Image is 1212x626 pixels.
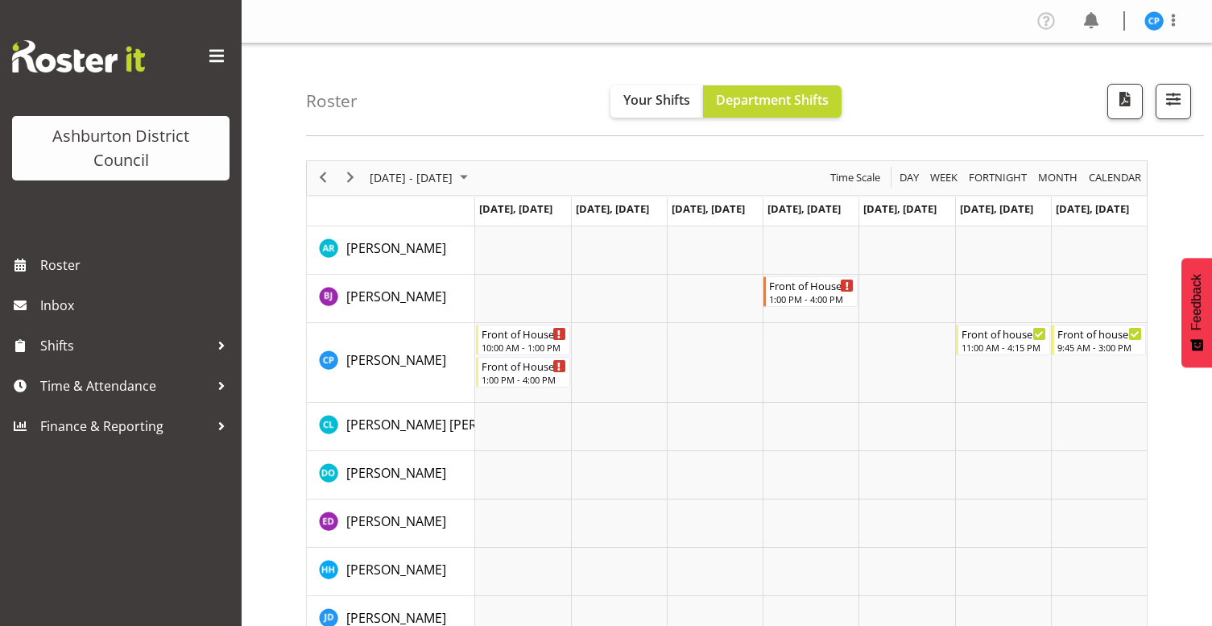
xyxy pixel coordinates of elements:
span: calendar [1087,168,1143,188]
button: Month [1086,168,1144,188]
div: next period [337,161,364,195]
div: 1:00 PM - 4:00 PM [769,292,854,305]
button: Timeline Month [1036,168,1081,188]
td: Charin Phumcharoen resource [307,323,475,403]
span: [DATE], [DATE] [960,201,1033,216]
h4: Roster [306,92,358,110]
a: [PERSON_NAME] [346,512,446,531]
div: Front of house - Weekend [1057,325,1142,342]
img: Rosterit website logo [12,40,145,73]
button: Your Shifts [610,85,703,118]
div: 11:00 AM - 4:15 PM [962,341,1046,354]
span: [DATE], [DATE] [479,201,552,216]
span: [PERSON_NAME] [346,351,446,369]
div: Charin Phumcharoen"s event - Front of House - Weekday Begin From Monday, August 25, 2025 at 10:00... [476,325,570,355]
a: [PERSON_NAME] [346,238,446,258]
span: Inbox [40,293,234,317]
div: 1:00 PM - 4:00 PM [482,373,566,386]
span: Department Shifts [716,91,829,109]
div: Front of House - Weekday [769,277,854,293]
a: [PERSON_NAME] [346,350,446,370]
span: [DATE] - [DATE] [368,168,454,188]
button: Feedback - Show survey [1181,258,1212,367]
span: Month [1036,168,1079,188]
div: Front of House - Weekday [482,325,566,342]
a: [PERSON_NAME] [346,287,446,306]
button: Timeline Day [897,168,922,188]
button: Filter Shifts [1156,84,1191,119]
td: Barbara Jaine resource [307,275,475,323]
span: [DATE], [DATE] [767,201,841,216]
span: [PERSON_NAME] [346,288,446,305]
button: Download a PDF of the roster according to the set date range. [1107,84,1143,119]
span: [PERSON_NAME] [346,239,446,257]
button: Fortnight [966,168,1030,188]
div: 9:45 AM - 3:00 PM [1057,341,1142,354]
div: Front of house - Weekend [962,325,1046,342]
img: charin-phumcharoen11025.jpg [1144,11,1164,31]
div: Barbara Jaine"s event - Front of House - Weekday Begin From Thursday, August 28, 2025 at 1:00:00 ... [763,276,858,307]
button: Department Shifts [703,85,842,118]
td: Denise O'Halloran resource [307,451,475,500]
td: Esther Deans resource [307,500,475,548]
div: Charin Phumcharoen"s event - Front of house - Weekend Begin From Sunday, August 31, 2025 at 9:45:... [1052,325,1146,355]
a: [PERSON_NAME] [346,463,446,483]
span: Roster [40,253,234,277]
div: previous period [309,161,337,195]
td: Hannah Herbert-Olsen resource [307,548,475,596]
span: [DATE], [DATE] [576,201,649,216]
button: August 2025 [367,168,475,188]
span: [PERSON_NAME] [346,561,446,578]
div: Charin Phumcharoen"s event - Front of House - Weekday Begin From Monday, August 25, 2025 at 1:00:... [476,357,570,388]
span: Fortnight [967,168,1028,188]
div: Front of House - Weekday [482,358,566,374]
span: Day [898,168,920,188]
span: Time & Attendance [40,374,209,398]
span: Finance & Reporting [40,414,209,438]
button: Previous [312,168,334,188]
span: Time Scale [829,168,882,188]
div: Charin Phumcharoen"s event - Front of house - Weekend Begin From Saturday, August 30, 2025 at 11:... [956,325,1050,355]
span: [DATE], [DATE] [1056,201,1129,216]
span: Week [929,168,959,188]
a: [PERSON_NAME] [PERSON_NAME] [346,415,549,434]
td: Connor Lysaght resource [307,403,475,451]
div: Ashburton District Council [28,124,213,172]
span: [DATE], [DATE] [863,201,937,216]
span: Feedback [1189,274,1204,330]
div: August 25 - 31, 2025 [364,161,478,195]
span: Shifts [40,334,209,358]
div: 10:00 AM - 1:00 PM [482,341,566,354]
span: [DATE], [DATE] [672,201,745,216]
td: Andrew Rankin resource [307,226,475,275]
span: [PERSON_NAME] [346,464,446,482]
button: Time Scale [828,168,883,188]
button: Timeline Week [928,168,961,188]
button: Next [340,168,362,188]
span: Your Shifts [623,91,690,109]
span: [PERSON_NAME] [PERSON_NAME] [346,416,549,433]
a: [PERSON_NAME] [346,560,446,579]
span: [PERSON_NAME] [346,512,446,530]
